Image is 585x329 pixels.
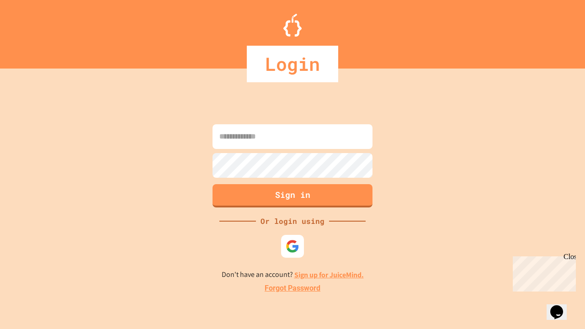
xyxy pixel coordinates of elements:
p: Don't have an account? [222,269,364,281]
iframe: chat widget [509,253,576,292]
img: google-icon.svg [286,239,299,253]
a: Sign up for JuiceMind. [294,270,364,280]
div: Login [247,46,338,82]
div: Or login using [256,216,329,227]
a: Forgot Password [265,283,320,294]
button: Sign in [213,184,372,207]
img: Logo.svg [283,14,302,37]
iframe: chat widget [547,292,576,320]
div: Chat with us now!Close [4,4,63,58]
